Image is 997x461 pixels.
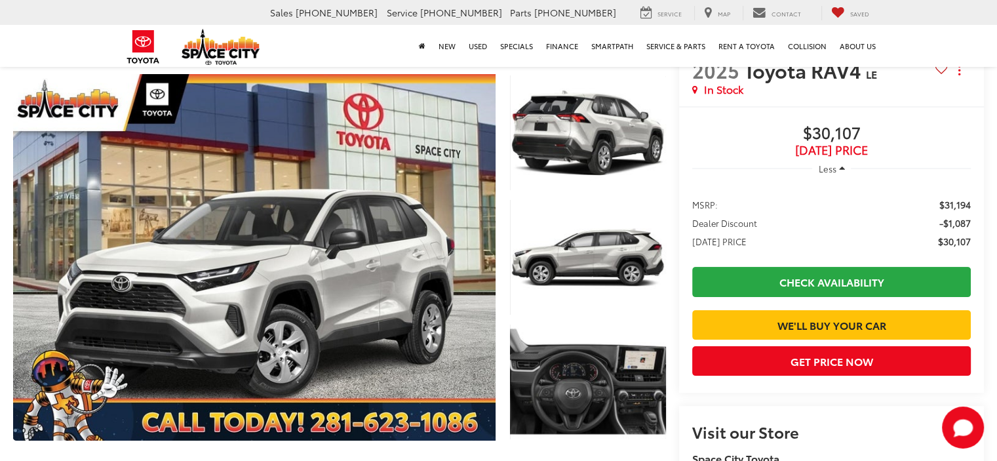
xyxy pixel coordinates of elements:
[819,163,836,174] span: Less
[508,197,667,317] img: 2025 Toyota RAV4 LE
[534,6,616,19] span: [PHONE_NUMBER]
[182,29,260,65] img: Space City Toyota
[781,25,833,67] a: Collision
[692,198,718,211] span: MSRP:
[772,9,801,18] span: Contact
[939,216,971,230] span: -$1,087
[692,124,971,144] span: $30,107
[296,6,378,19] span: [PHONE_NUMBER]
[942,407,984,449] button: Toggle Chat Window
[821,6,879,20] a: My Saved Vehicles
[743,6,811,20] a: Contact
[508,73,667,193] img: 2025 Toyota RAV4 LE
[412,25,432,67] a: Home
[462,25,494,67] a: Used
[692,423,971,440] h2: Visit our Store
[692,267,971,296] a: Check Availability
[387,6,418,19] span: Service
[704,82,743,97] span: In Stock
[692,216,757,230] span: Dealer Discount
[432,25,462,67] a: New
[9,73,500,442] img: 2025 Toyota RAV4 LE
[510,74,666,191] a: Expand Photo 1
[270,6,293,19] span: Sales
[938,235,971,248] span: $30,107
[420,6,502,19] span: [PHONE_NUMBER]
[539,25,585,67] a: Finance
[13,74,496,440] a: Expand Photo 0
[939,198,971,211] span: $31,194
[744,56,866,84] span: Toyota RAV4
[712,25,781,67] a: Rent a Toyota
[510,323,666,441] a: Expand Photo 3
[948,59,971,82] button: Actions
[692,310,971,340] a: We'll Buy Your Car
[692,144,971,157] span: [DATE] Price
[812,157,851,180] button: Less
[508,322,667,442] img: 2025 Toyota RAV4 LE
[692,56,739,84] span: 2025
[119,26,168,68] img: Toyota
[692,235,747,248] span: [DATE] PRICE
[718,9,730,18] span: Map
[494,25,539,67] a: Specials
[640,25,712,67] a: Service & Parts
[958,65,960,75] span: dropdown dots
[833,25,882,67] a: About Us
[692,346,971,376] button: Get Price Now
[657,9,682,18] span: Service
[850,9,869,18] span: Saved
[631,6,692,20] a: Service
[694,6,740,20] a: Map
[942,407,984,449] svg: Start Chat
[866,66,877,81] span: LE
[510,199,666,316] a: Expand Photo 2
[585,25,640,67] a: SmartPath
[510,6,532,19] span: Parts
